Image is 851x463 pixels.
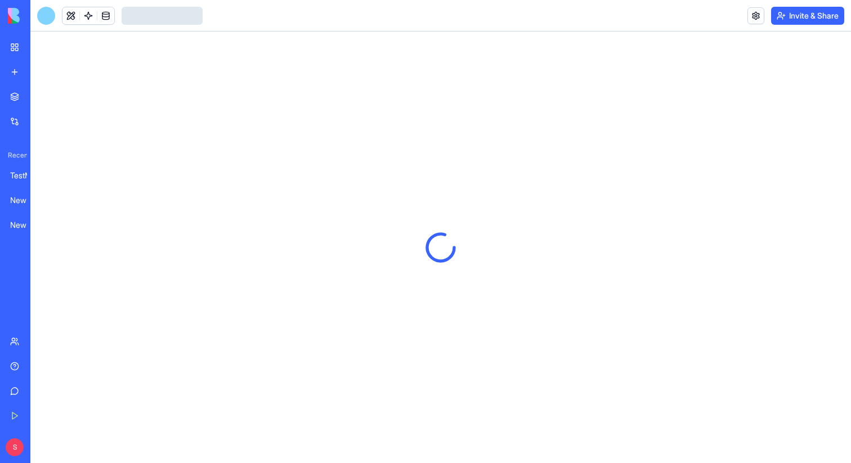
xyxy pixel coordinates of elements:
[10,195,42,206] div: New App
[3,189,48,212] a: New App
[8,8,78,24] img: logo
[6,438,24,456] span: S
[10,219,42,231] div: New App
[10,170,42,181] div: TestMaster Pro
[771,7,844,25] button: Invite & Share
[3,151,27,160] span: Recent
[3,164,48,187] a: TestMaster Pro
[3,214,48,236] a: New App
